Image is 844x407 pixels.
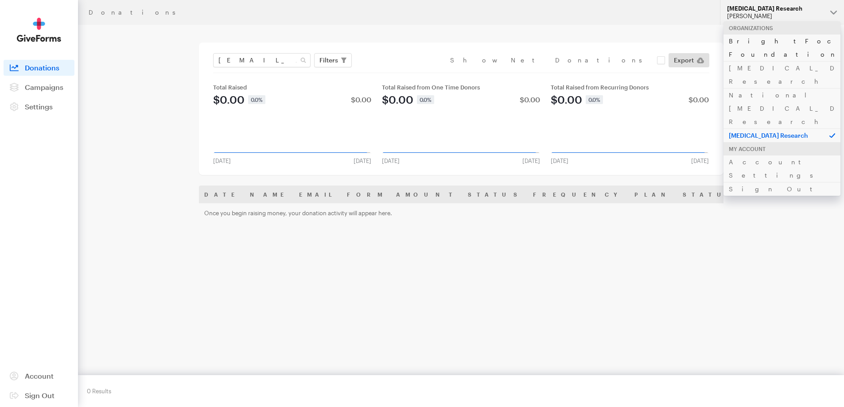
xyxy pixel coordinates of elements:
a: [MEDICAL_DATA] Research [723,61,840,88]
div: [DATE] [377,157,405,164]
a: BrightFocus Foundation [723,34,840,61]
div: 0 Results [87,384,111,398]
th: Plan Status [629,186,743,203]
div: $0.00 [351,96,371,103]
span: Campaigns [25,83,63,91]
a: Export [669,53,709,67]
div: 0.0% [417,95,434,104]
span: Settings [25,102,53,111]
div: [DATE] [208,157,236,164]
div: Total Raised from Recurring Donors [551,84,709,91]
div: My Account [723,142,840,155]
a: National [MEDICAL_DATA] Research [723,88,840,128]
span: Sign Out [25,391,54,399]
th: Status [463,186,528,203]
div: [DATE] [545,157,574,164]
a: Account [4,368,74,384]
a: Sign Out [723,182,840,196]
div: [PERSON_NAME] [727,12,823,20]
th: Name [245,186,294,203]
div: [DATE] [517,157,545,164]
p: [MEDICAL_DATA] Research [723,128,840,142]
div: [MEDICAL_DATA] Research [727,5,823,12]
div: [DATE] [686,157,714,164]
th: Amount [391,186,463,203]
span: Account [25,372,54,380]
th: Date [199,186,245,203]
div: 0.0% [586,95,603,104]
div: $0.00 [213,94,245,105]
div: $0.00 [688,96,709,103]
div: $0.00 [520,96,540,103]
div: $0.00 [382,94,413,105]
th: Frequency [528,186,629,203]
th: Email [294,186,342,203]
img: GiveForms [17,18,61,42]
a: Sign Out [4,388,74,403]
div: Organizations [723,21,840,35]
a: Settings [4,99,74,115]
input: Search Name & Email [213,53,311,67]
span: Export [674,55,694,66]
button: Filters [314,53,352,67]
a: Account Settings [723,155,840,182]
div: Total Raised from One Time Donors [382,84,540,91]
span: Filters [319,55,338,66]
span: Donations [25,63,59,72]
a: Donations [4,60,74,76]
div: [DATE] [348,157,377,164]
div: $0.00 [551,94,582,105]
a: Campaigns [4,79,74,95]
th: Form [342,186,391,203]
div: Total Raised [213,84,371,91]
div: 0.0% [248,95,265,104]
